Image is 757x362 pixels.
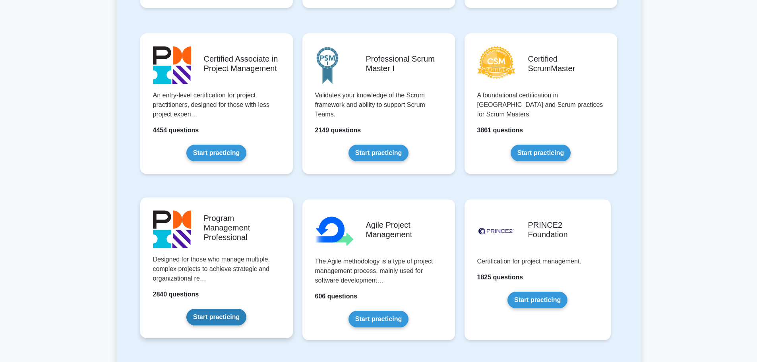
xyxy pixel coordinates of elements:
[348,145,409,161] a: Start practicing
[348,311,409,327] a: Start practicing
[186,145,246,161] a: Start practicing
[511,145,571,161] a: Start practicing
[507,292,567,308] a: Start practicing
[186,309,246,325] a: Start practicing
